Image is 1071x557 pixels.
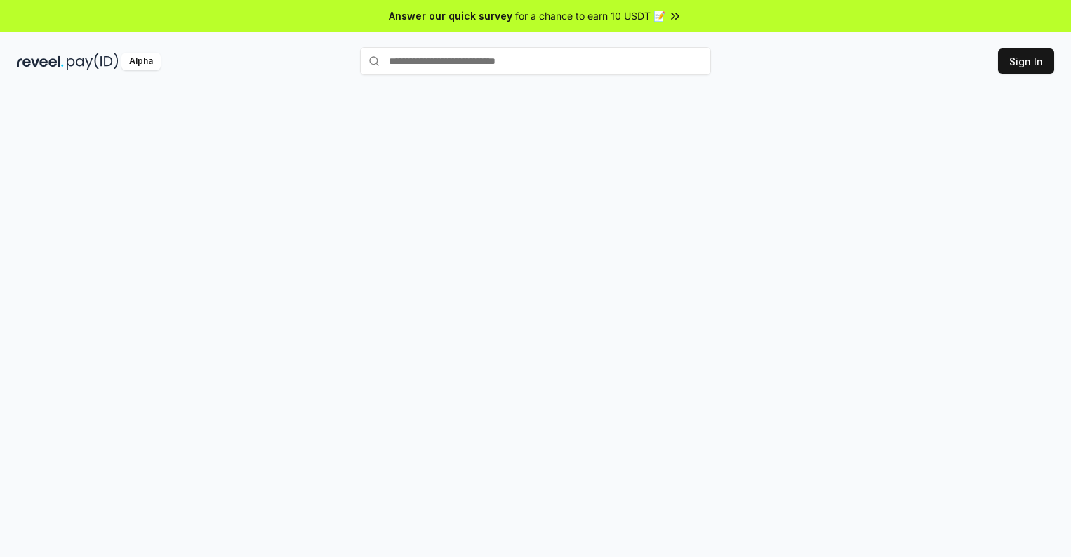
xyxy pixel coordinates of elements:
[17,53,64,70] img: reveel_dark
[998,48,1054,74] button: Sign In
[389,8,512,23] span: Answer our quick survey
[121,53,161,70] div: Alpha
[515,8,665,23] span: for a chance to earn 10 USDT 📝
[67,53,119,70] img: pay_id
